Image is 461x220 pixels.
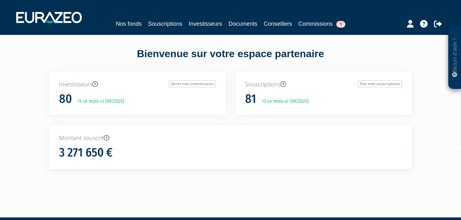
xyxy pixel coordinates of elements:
[116,19,141,28] a: Nos fonds
[16,12,82,23] img: 1732889491-logotype_eurazeo_blanc_rvb.png
[189,19,222,28] a: Investisseurs
[59,134,402,142] p: Montant souscrit
[59,80,216,89] p: Investisseurs
[257,98,309,105] p: +3 ce mois-ci (09/2025)
[336,21,345,28] span: 1
[299,19,345,28] a: Commissions1
[73,98,124,105] p: +3 ce mois-ci (09/2025)
[169,80,216,87] a: Gérer mes investisseurs
[59,146,113,159] h1: 3 271 650 €
[245,80,402,89] p: Souscriptions
[245,92,256,106] h1: 81
[148,19,182,28] a: Souscriptions
[59,92,72,106] h1: 80
[45,47,416,71] div: Bienvenue sur votre espace partenaire
[358,80,402,87] a: Voir mes souscriptions
[264,19,292,28] a: Conseillers
[451,29,458,86] p: Besoin d'aide ?
[229,19,258,28] a: Documents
